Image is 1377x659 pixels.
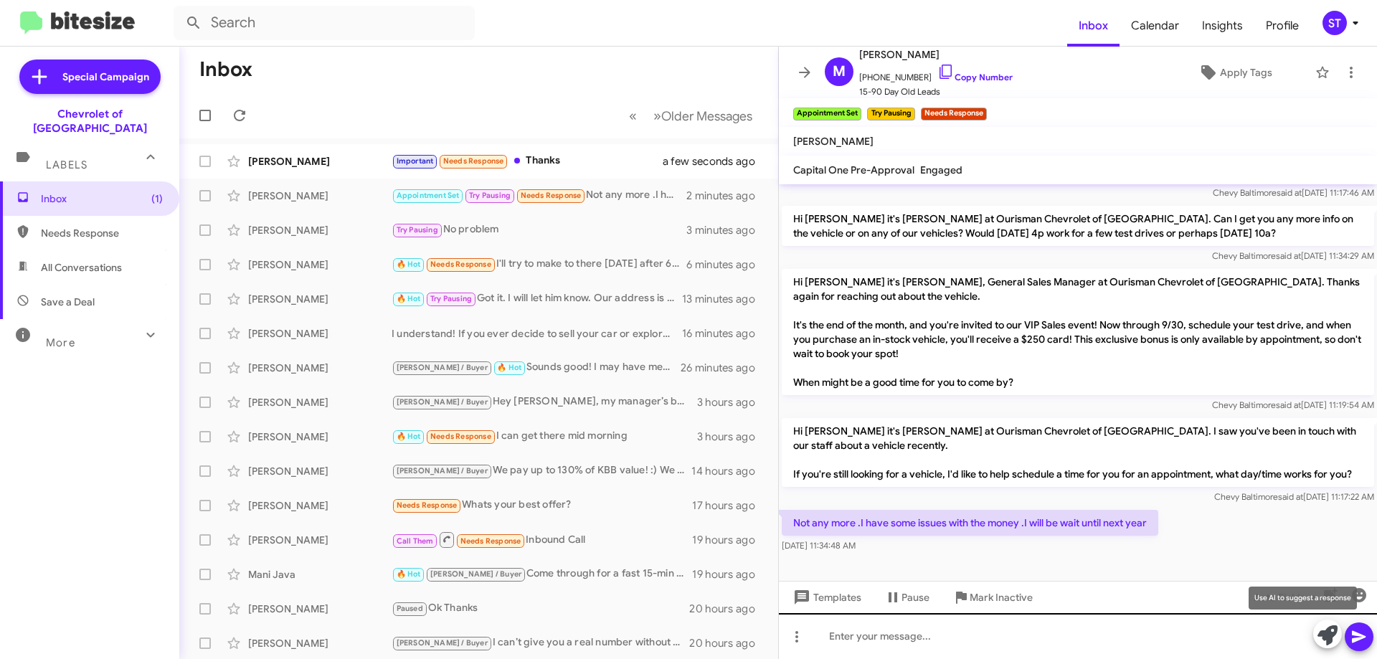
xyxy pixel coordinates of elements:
span: More [46,336,75,349]
div: [PERSON_NAME] [248,154,392,169]
div: I can’t give you a real number without seeing the car, But your car could be worth more than you ... [392,635,689,651]
div: Ok Thanks [392,600,689,617]
input: Search [174,6,475,40]
div: I understand! If you ever decide to sell your car or explore options in the furure, don't hesitat... [392,326,682,341]
small: Needs Response [921,108,987,120]
div: 26 minutes ago [681,361,767,375]
div: 14 hours ago [691,464,767,478]
span: [PERSON_NAME] [859,46,1013,63]
div: [PERSON_NAME] [248,326,392,341]
span: [PERSON_NAME] / Buyer [430,569,521,579]
div: [PERSON_NAME] [248,498,392,513]
span: [PERSON_NAME] / Buyer [397,638,488,648]
p: Hi [PERSON_NAME] it's [PERSON_NAME], General Sales Manager at Ourisman Chevrolet of [GEOGRAPHIC_D... [782,269,1374,395]
span: 🔥 Hot [497,363,521,372]
div: Got it. I will let him know. Our address is [STREET_ADDRESS] [392,290,682,307]
div: [PERSON_NAME] [248,533,392,547]
span: Try Pausing [397,225,438,234]
div: Sounds good! I may have meet with one of my floor partners they will be waiting for you! [392,359,681,376]
div: [PERSON_NAME] [248,602,392,616]
span: [PHONE_NUMBER] [859,63,1013,85]
a: Profile [1254,5,1310,47]
button: Pause [873,584,941,610]
div: 19 hours ago [692,567,767,582]
span: 🔥 Hot [397,260,421,269]
span: « [629,107,637,125]
div: Use AI to suggest a response [1249,587,1357,610]
span: [DATE] 11:34:48 AM [782,540,856,551]
span: Paused [397,604,423,613]
div: 20 hours ago [689,602,767,616]
span: Needs Response [430,260,491,269]
span: Needs Response [521,191,582,200]
button: Next [645,101,761,131]
button: Apply Tags [1161,60,1308,85]
a: Copy Number [937,72,1013,82]
span: All Conversations [41,260,122,275]
span: Chevy Baltimore [DATE] 11:34:29 AM [1212,250,1374,261]
div: [PERSON_NAME] [248,189,392,203]
div: [PERSON_NAME] [248,223,392,237]
button: Previous [620,101,645,131]
nav: Page navigation example [621,101,761,131]
button: Mark Inactive [941,584,1044,610]
span: Important [397,156,434,166]
span: Needs Response [443,156,504,166]
span: Inbox [1067,5,1120,47]
div: 13 minutes ago [682,292,767,306]
p: Hi [PERSON_NAME] it's [PERSON_NAME] at Ourisman Chevrolet of [GEOGRAPHIC_DATA]. Can I get you any... [782,206,1374,246]
span: Save a Deal [41,295,95,309]
span: Engaged [920,163,962,176]
div: 2 minutes ago [686,189,767,203]
div: [PERSON_NAME] [248,464,392,478]
div: [PERSON_NAME] [248,395,392,409]
div: [PERSON_NAME] [248,430,392,444]
div: Come through for a fast 15-min appraisal. You’ll get a real number for your car, no guessing. Wor... [392,566,692,582]
div: I can get there mid morning [392,428,697,445]
h1: Inbox [199,58,252,81]
span: 🔥 Hot [397,294,421,303]
div: 16 minutes ago [682,326,767,341]
div: 3 hours ago [697,395,767,409]
span: » [653,107,661,125]
div: 19 hours ago [692,533,767,547]
span: (1) [151,191,163,206]
div: Not any more .I have some issues with the money .I will be wait until next year [392,187,686,204]
span: said at [1278,491,1303,502]
div: I'll try to make to there [DATE] after 6:00 [392,256,686,272]
div: [PERSON_NAME] [248,636,392,650]
span: Labels [46,158,87,171]
span: Apply Tags [1220,60,1272,85]
span: 🔥 Hot [397,569,421,579]
button: Templates [779,584,873,610]
span: Appointment Set [397,191,460,200]
div: Mani Java [248,567,392,582]
span: Needs Response [430,432,491,441]
div: [PERSON_NAME] [248,257,392,272]
div: 17 hours ago [692,498,767,513]
span: Insights [1191,5,1254,47]
div: We pay up to 130% of KBB value! :) We need to look under the hood to get you an exact number - so... [392,463,691,479]
span: Mark Inactive [970,584,1033,610]
div: Whats your best offer? [392,497,692,513]
span: [PERSON_NAME] [793,135,874,148]
span: [PERSON_NAME] / Buyer [397,466,488,475]
a: Calendar [1120,5,1191,47]
span: Chevy Baltimore [DATE] 11:17:46 AM [1213,187,1374,198]
div: 3 hours ago [697,430,767,444]
p: Hi [PERSON_NAME] it's [PERSON_NAME] at Ourisman Chevrolet of [GEOGRAPHIC_DATA]. I saw you've been... [782,418,1374,487]
span: Chevy Baltimore [DATE] 11:19:54 AM [1212,399,1374,410]
div: Inbound Call [392,531,692,549]
span: Chevy Baltimore [DATE] 11:17:22 AM [1214,491,1374,502]
div: Hey [PERSON_NAME], my manager’s been paying up to 180% over market for trades this week. If yours... [392,394,697,410]
button: ST [1310,11,1361,35]
span: Try Pausing [430,294,472,303]
span: Older Messages [661,108,752,124]
div: [PERSON_NAME] [248,361,392,375]
span: Call Them [397,536,434,546]
span: Special Campaign [62,70,149,84]
span: said at [1277,187,1302,198]
span: 🔥 Hot [397,432,421,441]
